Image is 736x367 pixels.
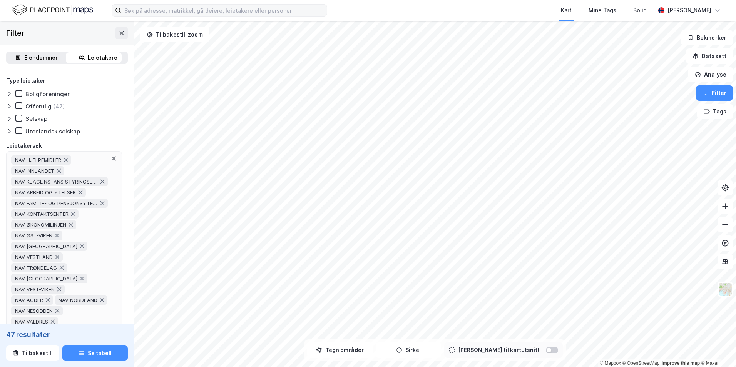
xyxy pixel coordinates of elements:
[15,275,77,282] span: NAV [GEOGRAPHIC_DATA]
[633,6,647,15] div: Bolig
[622,360,660,366] a: OpenStreetMap
[696,85,733,101] button: Filter
[140,27,209,42] button: Tilbakestill zoom
[62,345,128,361] button: Se tabell
[120,3,135,18] button: Home
[24,252,30,258] button: Gif picker
[12,3,93,17] img: logo.f888ab2527a4732fd821a326f86c7f29.svg
[15,232,52,239] span: NAV ØST-VIKEN
[15,200,98,206] span: NAV FAMILIE- OG PENSJONSYTELSER
[15,157,61,163] span: NAV HJELPEMIDLER
[25,90,70,98] div: Boligforeninger
[132,249,144,261] button: Send a message…
[688,67,733,82] button: Analyse
[15,297,43,303] span: NAV AGDER
[135,3,149,17] div: Close
[15,265,57,271] span: NAV TRØNDELAG
[37,4,56,10] h1: Simen
[15,178,98,185] span: NAV KLAGEINSTANS STYRINGSENHETEN
[25,128,80,135] div: Utenlandsk selskap
[458,345,540,355] div: [PERSON_NAME] til kartutsnitt
[88,53,117,62] div: Leietakere
[718,282,733,297] img: Z
[589,6,616,15] div: Mine Tags
[12,97,49,101] div: Simen • [DATE]
[6,330,128,339] div: 47 resultater
[6,76,45,85] div: Type leietaker
[15,189,76,195] span: NAV ARBEID OG YTELSER
[121,5,327,16] input: Søk på adresse, matrikkel, gårdeiere, leietakere eller personer
[15,308,53,314] span: NAV NESODDEN
[376,342,441,358] button: Sirkel
[25,115,47,122] div: Selskap
[24,53,58,62] div: Eiendommer
[686,48,733,64] button: Datasett
[15,254,53,260] span: NAV VESTLAND
[15,319,48,325] span: NAV VALDRES
[307,342,373,358] button: Tegn områder
[697,104,733,119] button: Tags
[25,103,52,110] div: Offentlig
[561,6,572,15] div: Kart
[15,222,66,228] span: NAV ØKONOMILINJEN
[7,236,147,249] textarea: Message…
[37,10,84,17] p: Active over [DATE]
[37,252,43,258] button: Upload attachment
[698,330,736,367] iframe: Chat Widget
[59,297,97,303] span: NAV NORDLAND
[667,6,711,15] div: [PERSON_NAME]
[662,360,700,366] a: Improve this map
[15,286,55,292] span: NAV VEST-VIKEN
[15,211,69,217] span: NAV KONTAKTSENTER
[12,252,18,258] button: Emoji picker
[15,168,54,174] span: NAV INNLANDET
[600,360,621,366] a: Mapbox
[12,68,120,90] div: Om det er du lurer på så er det bare å ta kontakt her. [DEMOGRAPHIC_DATA] fornøyelse!
[15,243,77,249] span: NAV [GEOGRAPHIC_DATA]
[6,44,126,95] div: Hei og velkommen til Newsec Maps, [PERSON_NAME]Om det er du lurer på så er det bare å ta kontakt ...
[6,27,25,39] div: Filter
[49,252,55,258] button: Start recording
[6,141,42,150] div: Leietakersøk
[53,103,65,110] div: (47)
[6,345,59,361] button: Tilbakestill
[12,49,120,64] div: Hei og velkommen til Newsec Maps, [PERSON_NAME]
[6,44,148,112] div: Simen says…
[681,30,733,45] button: Bokmerker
